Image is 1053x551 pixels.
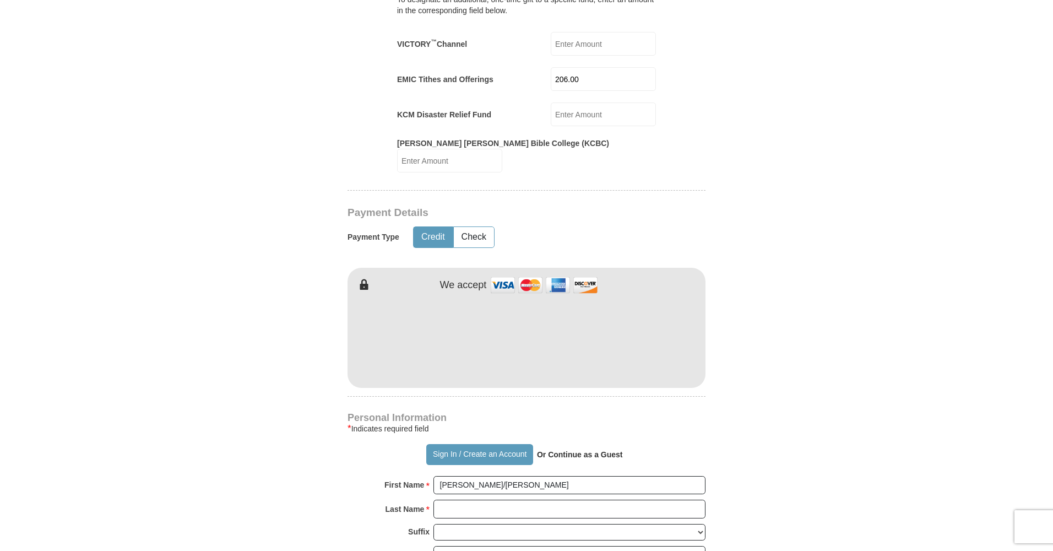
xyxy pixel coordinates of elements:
[537,450,623,459] strong: Or Continue as a Guest
[454,227,494,247] button: Check
[414,227,453,247] button: Credit
[397,138,609,149] label: [PERSON_NAME] [PERSON_NAME] Bible College (KCBC)
[348,413,705,422] h4: Personal Information
[551,67,656,91] input: Enter Amount
[397,74,493,85] label: EMIC Tithes and Offerings
[551,102,656,126] input: Enter Amount
[348,233,399,242] h5: Payment Type
[426,444,533,465] button: Sign In / Create an Account
[384,477,424,493] strong: First Name
[348,422,705,435] div: Indicates required field
[489,273,599,297] img: credit cards accepted
[408,524,430,539] strong: Suffix
[348,207,628,219] h3: Payment Details
[551,32,656,56] input: Enter Amount
[397,149,502,172] input: Enter Amount
[397,39,467,50] label: VICTORY Channel
[386,501,425,517] strong: Last Name
[440,279,487,291] h4: We accept
[397,109,491,120] label: KCM Disaster Relief Fund
[431,38,437,45] sup: ™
